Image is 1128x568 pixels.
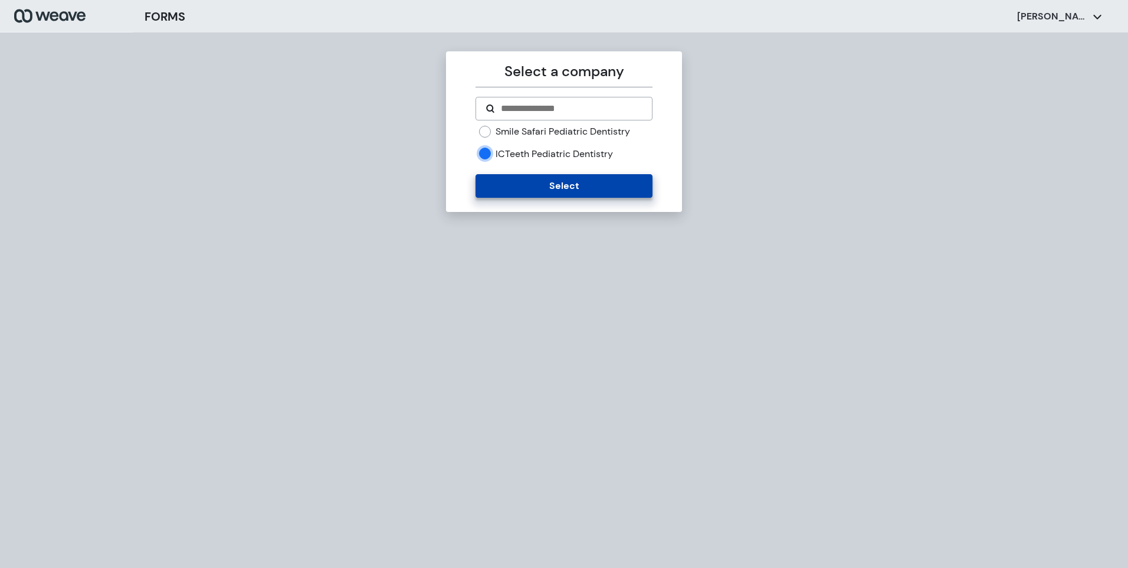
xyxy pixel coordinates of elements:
label: Smile Safari Pediatric Dentistry [496,125,630,138]
button: Select [476,174,652,198]
p: [PERSON_NAME] [1017,10,1088,23]
h3: FORMS [145,8,185,25]
input: Search [500,102,642,116]
p: Select a company [476,61,652,82]
label: ICTeeth Pediatric Dentistry [496,148,613,161]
